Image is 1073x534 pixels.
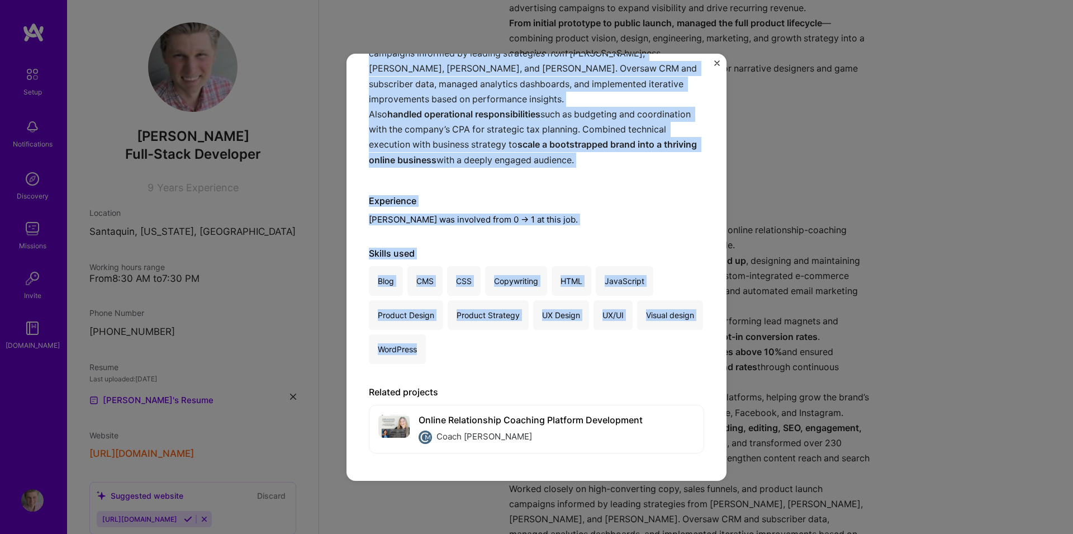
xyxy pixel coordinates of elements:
div: UX/UI [594,300,633,330]
div: HTML [552,266,591,296]
img: project cover [378,414,410,438]
div: JavaScript [596,266,653,296]
div: Product Strategy [448,300,529,330]
div: Skills used [369,248,704,259]
div: Related projects [369,386,704,398]
div: [PERSON_NAME] was involved from 0 -> 1 at this job. [369,195,704,225]
div: Online Relationship Coaching Platform Development [419,414,643,426]
div: Experience [369,195,704,207]
div: CMS [407,266,443,296]
div: WordPress [369,334,426,364]
div: UX Design [533,300,589,330]
button: Close [714,60,720,72]
div: Copywriting [485,266,547,296]
div: Blog [369,266,403,296]
img: Company logo [419,431,432,444]
div: Product Design [369,300,443,330]
div: Visual design [637,300,703,330]
div: CSS [447,266,481,296]
div: Coach [PERSON_NAME] [436,431,532,444]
